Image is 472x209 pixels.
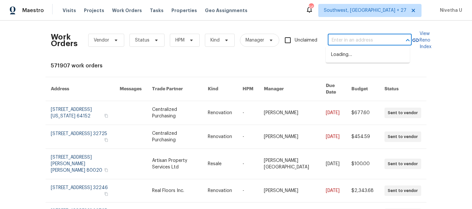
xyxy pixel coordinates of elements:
input: Enter in an address [328,35,393,45]
button: Copy Address [103,191,109,197]
th: Trade Partner [147,77,203,101]
th: Kind [203,77,237,101]
span: Properties [171,7,197,14]
span: Vendor [94,37,109,44]
span: Manager [246,37,264,44]
td: Renovation [203,101,237,125]
td: - [237,125,259,149]
td: Centralized Purchasing [147,125,203,149]
th: Status [379,77,426,101]
span: Maestro [22,7,44,14]
th: HPM [237,77,259,101]
td: Renovation [203,179,237,202]
button: Close [403,36,412,45]
td: Real Floors Inc. [147,179,203,202]
td: Renovation [203,125,237,149]
span: Projects [84,7,104,14]
td: Artisan Property Services Ltd [147,149,203,179]
td: - [237,149,259,179]
span: Visits [63,7,76,14]
td: [PERSON_NAME] [259,125,321,149]
td: [PERSON_NAME] [259,101,321,125]
span: Status [135,37,149,44]
td: [PERSON_NAME][GEOGRAPHIC_DATA] [259,149,321,179]
span: Unclaimed [295,37,317,44]
div: 571907 work orders [51,62,421,69]
span: Tasks [150,8,164,13]
td: [PERSON_NAME] [259,179,321,202]
button: Copy Address [103,113,109,119]
button: Copy Address [103,167,109,173]
a: View Reno Index [412,30,431,50]
div: Loading… [326,47,410,63]
button: Copy Address [103,137,109,143]
th: Address [46,77,114,101]
span: HPM [175,37,185,44]
th: Budget [346,77,379,101]
span: Geo Assignments [205,7,247,14]
td: - [237,179,259,202]
div: 568 [309,4,313,10]
h2: Work Orders [51,34,78,47]
td: Centralized Purchasing [147,101,203,125]
td: Resale [203,149,237,179]
span: Nivetha U [437,7,462,14]
th: Messages [114,77,147,101]
th: Manager [259,77,321,101]
span: Southwest, [GEOGRAPHIC_DATA] + 27 [324,7,406,14]
span: Work Orders [112,7,142,14]
td: - [237,101,259,125]
th: Due Date [321,77,346,101]
span: Kind [210,37,220,44]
